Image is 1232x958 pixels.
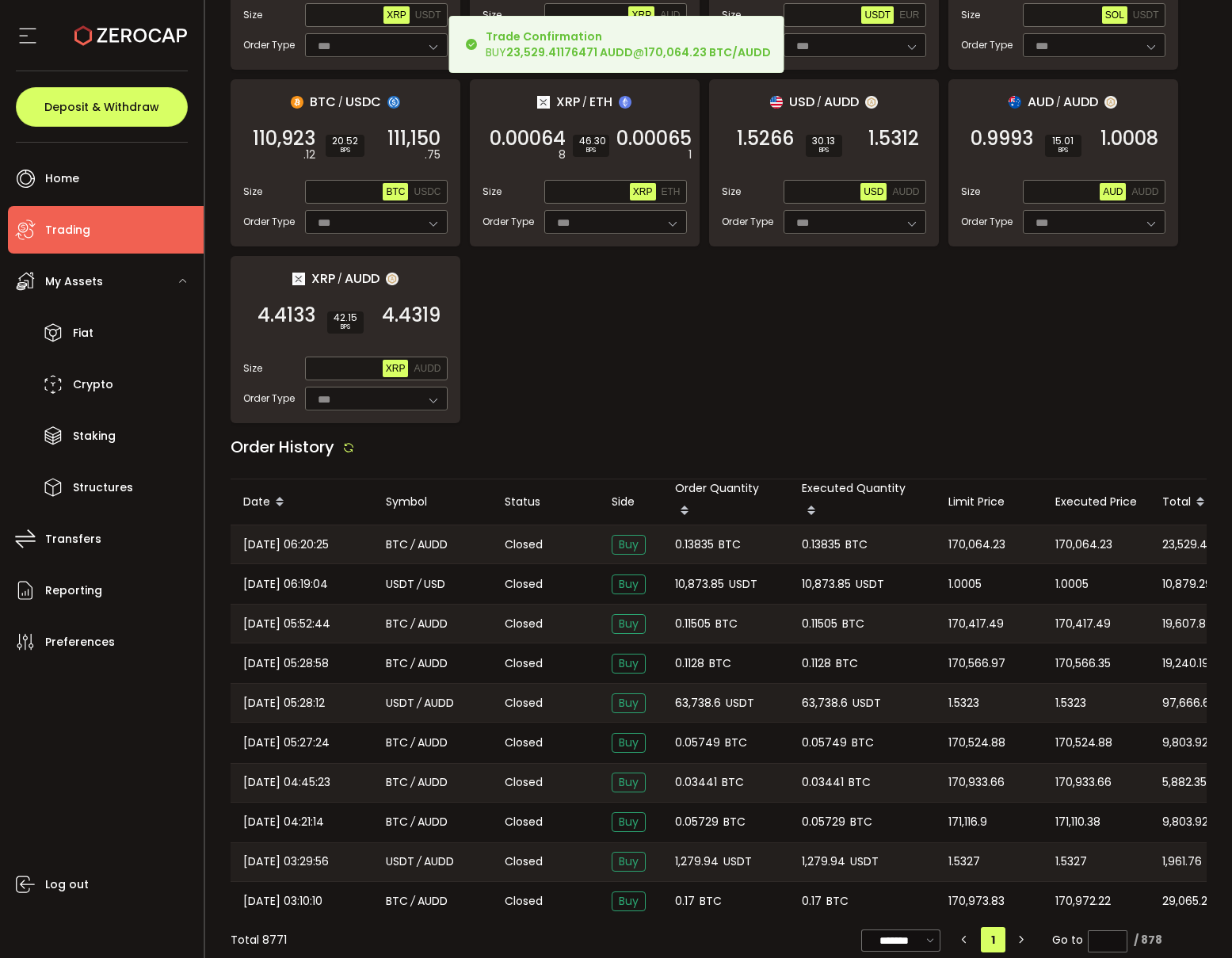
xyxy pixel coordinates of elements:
[971,131,1033,147] span: 0.9993
[486,29,771,60] div: BUY @
[231,489,373,516] div: Date
[424,575,445,594] span: USD
[556,92,580,112] span: XRP
[418,773,448,792] span: AUDD
[852,734,874,752] span: BTC
[1131,186,1158,197] span: AUDD
[410,892,415,910] em: /
[73,476,133,499] span: Structures
[675,813,719,831] span: 0.05729
[412,6,444,24] button: USDT
[386,363,406,374] span: XRP
[948,853,980,871] span: 1.5327
[612,614,646,634] span: Buy
[700,892,722,910] span: BTC
[231,436,334,458] span: Order History
[948,892,1005,910] span: 170,973.83
[45,528,101,551] span: Transfers
[410,360,444,377] button: AUDD
[483,8,502,22] span: Size
[410,536,415,554] em: /
[334,313,357,323] span: 42.15
[243,615,330,633] span: [DATE] 05:52:44
[383,183,408,200] button: BTC
[45,219,90,242] span: Trading
[16,87,188,127] button: Deposit & Withdraw
[1162,536,1211,554] span: 23,529.41
[612,654,646,674] span: Buy
[802,734,847,752] span: 0.05749
[417,575,421,594] em: /
[1162,575,1212,594] span: 10,879.29
[1055,536,1112,554] span: 170,064.23
[589,92,612,112] span: ETH
[725,734,747,752] span: BTC
[418,892,448,910] span: AUDD
[338,95,343,109] em: /
[303,147,315,163] em: .12
[418,734,448,752] span: AUDD
[631,10,651,21] span: XRP
[709,655,731,673] span: BTC
[73,373,113,396] span: Crypto
[243,773,330,792] span: [DATE] 04:45:23
[633,186,653,197] span: XRP
[948,655,1005,673] span: 170,566.97
[802,575,851,594] span: 10,873.85
[726,694,754,712] span: USDT
[865,96,878,109] img: zuPXiwguUFiBOIQyqLOiXsnnNitlx7q4LCwEbLHADjIpTka+Lip0HH8D0VTrd02z+wEAAAAASUVORK5CYII=
[410,813,415,831] em: /
[812,136,836,146] span: 30.13
[612,812,646,832] span: Buy
[723,853,752,871] span: USDT
[492,493,599,511] div: Status
[612,891,646,911] span: Buy
[657,6,683,24] button: AUD
[386,694,414,712] span: USDT
[824,92,859,112] span: AUDD
[45,167,79,190] span: Home
[616,131,692,147] span: 0.00065
[1055,615,1111,633] span: 170,417.49
[383,6,410,24] button: XRP
[612,535,646,555] span: Buy
[505,774,543,791] span: Closed
[243,575,328,594] span: [DATE] 06:19:04
[817,95,822,109] em: /
[410,734,415,752] em: /
[737,131,794,147] span: 1.5266
[1104,96,1117,109] img: zuPXiwguUFiBOIQyqLOiXsnnNitlx7q4LCwEbLHADjIpTka+Lip0HH8D0VTrd02z+wEAAAAASUVORK5CYII=
[505,655,543,672] span: Closed
[243,361,262,376] span: Size
[802,813,845,831] span: 0.05729
[868,131,919,147] span: 1.5312
[386,892,408,910] span: BTC
[417,694,421,712] em: /
[660,10,680,21] span: AUD
[896,6,922,24] button: EUR
[1100,131,1158,147] span: 1.0008
[628,6,654,24] button: XRP
[579,136,603,146] span: 46.30
[612,693,646,713] span: Buy
[961,185,980,199] span: Size
[770,96,783,109] img: usd_portfolio.svg
[675,575,724,594] span: 10,873.85
[948,813,987,831] span: 171,116.9
[505,536,543,553] span: Closed
[243,391,295,406] span: Order Type
[892,186,919,197] span: AUDD
[243,38,295,52] span: Order Type
[856,575,884,594] span: USDT
[45,270,103,293] span: My Assets
[619,96,631,109] img: eth_portfolio.svg
[505,616,543,632] span: Closed
[961,215,1013,229] span: Order Type
[45,873,89,896] span: Log out
[418,536,448,554] span: AUDD
[842,615,864,633] span: BTC
[864,10,891,21] span: USDT
[505,695,543,712] span: Closed
[722,8,741,22] span: Size
[802,536,841,554] span: 0.13835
